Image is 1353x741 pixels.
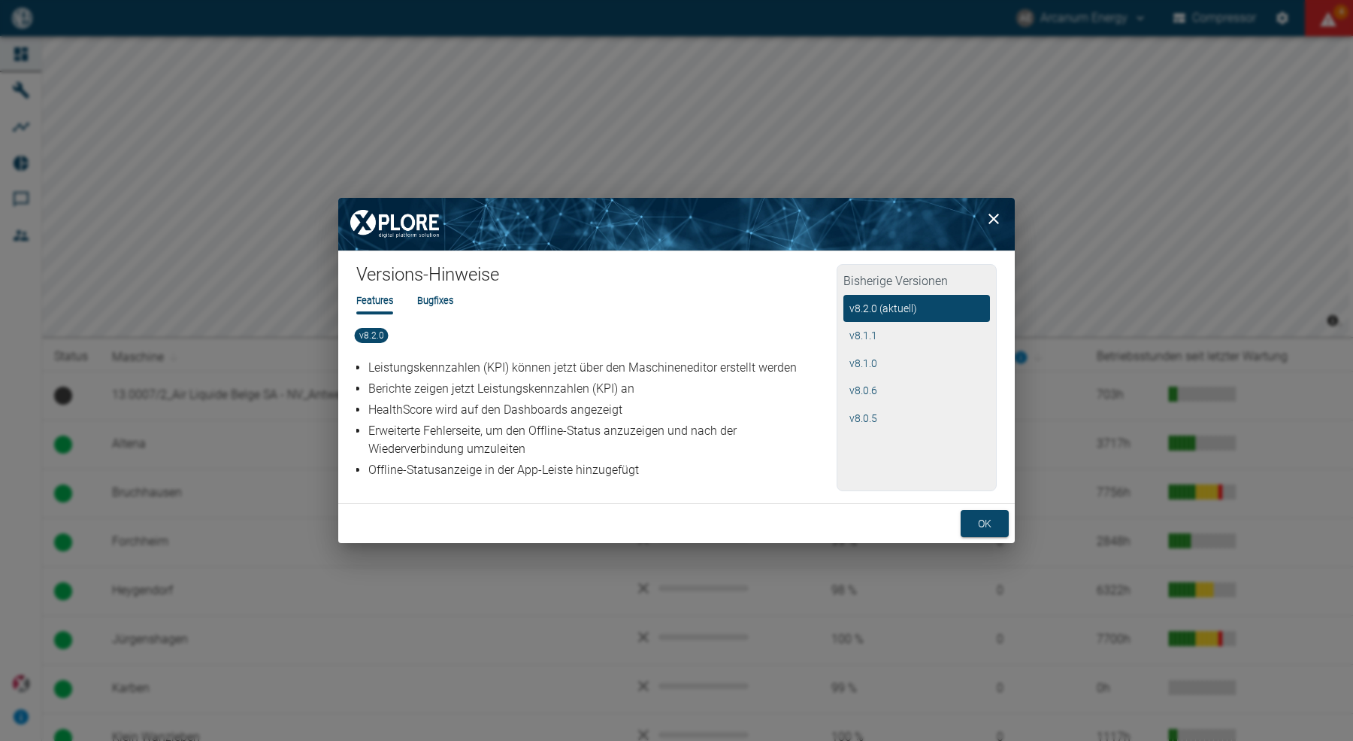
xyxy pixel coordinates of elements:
button: v8.2.0 (aktuell) [843,295,990,323]
button: v8.1.1 [843,322,990,350]
button: v8.0.5 [843,405,990,433]
p: Berichte zeigen jetzt Leistungskennzahlen (KPI) an [368,380,832,398]
p: Leistungskennzahlen (KPI) können jetzt über den Maschineneditor erstellt werden [368,359,832,377]
button: close [979,204,1009,234]
p: Offline-Statusanzeige in der App-Leiste hinzugefügt [368,461,832,479]
button: v8.1.0 [843,350,990,378]
li: Features [356,293,393,308]
img: XPLORE Logo [338,198,451,251]
h1: Versions-Hinweise [356,263,837,293]
h2: Bisherige Versionen [843,271,990,295]
button: ok [961,510,1009,538]
li: Bugfixes [417,293,453,308]
span: v8.2.0 [355,328,389,343]
button: v8.0.6 [843,377,990,405]
img: background image [338,198,1015,251]
p: Erweiterte Fehlerseite, um den Offline-Status anzuzeigen und nach der Wiederverbindung umzuleiten [368,422,832,458]
p: HealthScore wird auf den Dashboards angezeigt [368,401,832,419]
